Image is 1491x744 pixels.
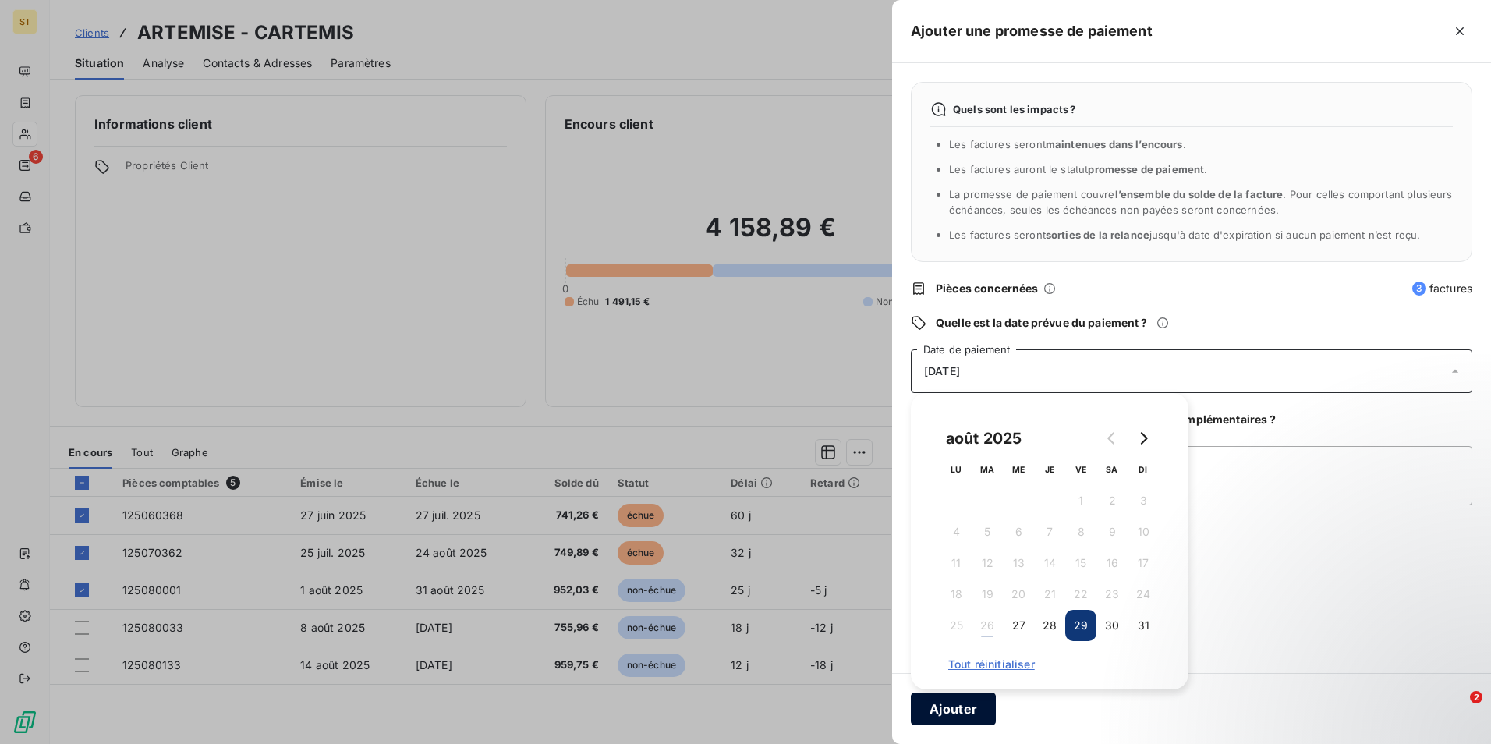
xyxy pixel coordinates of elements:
th: samedi [1096,454,1128,485]
button: 22 [1065,579,1096,610]
span: [DATE] [924,365,960,377]
button: 23 [1096,579,1128,610]
button: 24 [1128,579,1159,610]
button: 12 [972,547,1003,579]
button: 3 [1128,485,1159,516]
button: 5 [972,516,1003,547]
th: lundi [940,454,972,485]
button: 6 [1003,516,1034,547]
button: 9 [1096,516,1128,547]
span: promesse de paiement [1088,163,1204,175]
button: 14 [1034,547,1065,579]
button: 16 [1096,547,1128,579]
th: jeudi [1034,454,1065,485]
span: Quels sont les impacts ? [953,103,1076,115]
span: maintenues dans l’encours [1046,138,1183,151]
button: 1 [1065,485,1096,516]
button: 10 [1128,516,1159,547]
button: 31 [1128,610,1159,641]
button: Ajouter [911,693,996,725]
button: 18 [940,579,972,610]
div: août 2025 [940,426,1027,451]
button: 4 [940,516,972,547]
iframe: Intercom live chat [1438,691,1475,728]
span: Quelle est la date prévue du paiement ? [936,315,1147,331]
button: Go to previous month [1096,423,1128,454]
button: 7 [1034,516,1065,547]
span: 2 [1470,691,1482,703]
span: Les factures seront jusqu'à date d'expiration si aucun paiement n’est reçu. [949,229,1420,241]
button: 21 [1034,579,1065,610]
span: 3 [1412,282,1426,296]
span: Les factures auront le statut . [949,163,1208,175]
button: 28 [1034,610,1065,641]
button: 13 [1003,547,1034,579]
button: 29 [1065,610,1096,641]
th: mardi [972,454,1003,485]
span: Pièces concernées [936,281,1039,296]
iframe: Intercom notifications message [1179,593,1491,702]
button: 11 [940,547,972,579]
button: 27 [1003,610,1034,641]
span: Tout réinitialiser [948,658,1151,671]
button: 19 [972,579,1003,610]
button: 20 [1003,579,1034,610]
span: La promesse de paiement couvre . Pour celles comportant plusieurs échéances, seules les échéances... [949,188,1453,216]
button: 25 [940,610,972,641]
span: factures [1412,281,1472,296]
button: 26 [972,610,1003,641]
button: 2 [1096,485,1128,516]
button: 8 [1065,516,1096,547]
span: l’ensemble du solde de la facture [1115,188,1284,200]
button: 17 [1128,547,1159,579]
h5: Ajouter une promesse de paiement [911,20,1153,42]
span: sorties de la relance [1046,229,1149,241]
button: 15 [1065,547,1096,579]
th: dimanche [1128,454,1159,485]
th: vendredi [1065,454,1096,485]
button: 30 [1096,610,1128,641]
button: Go to next month [1128,423,1159,454]
span: Les factures seront . [949,138,1186,151]
th: mercredi [1003,454,1034,485]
